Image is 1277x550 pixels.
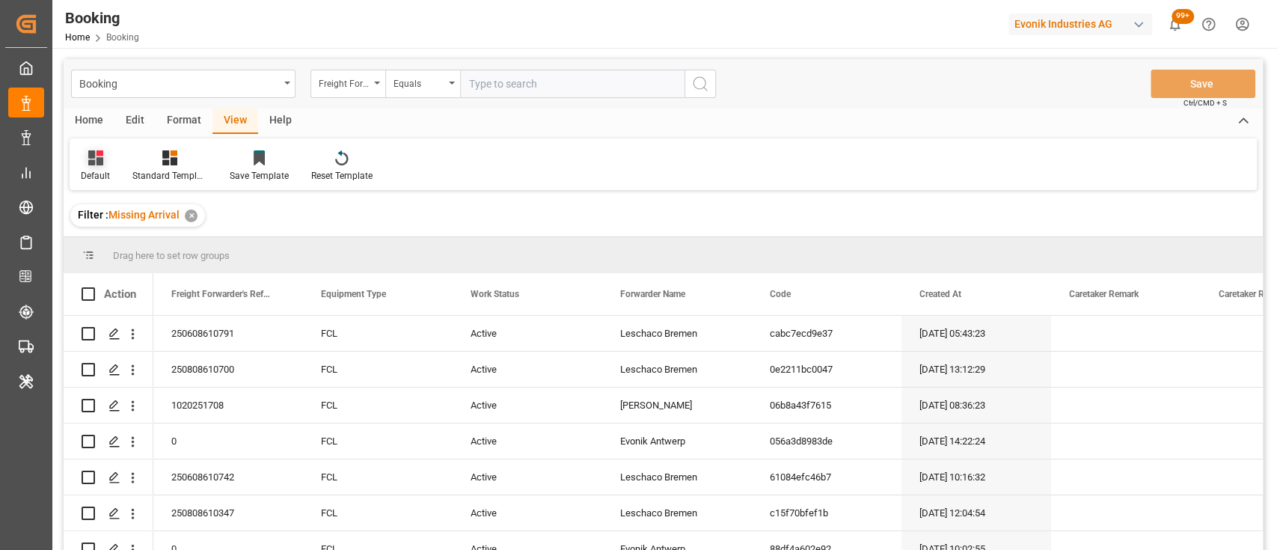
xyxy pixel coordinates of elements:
div: Press SPACE to select this row. [64,316,153,352]
div: Booking [79,73,279,92]
span: Code [770,289,791,299]
div: Press SPACE to select this row. [64,495,153,531]
div: Leschaco Bremen [602,459,752,495]
div: Active [453,495,602,531]
button: show 100 new notifications [1158,7,1192,41]
div: 06b8a43f7615 [752,388,901,423]
div: Press SPACE to select this row. [64,388,153,424]
div: Action [104,287,136,301]
div: Leschaco Bremen [602,352,752,387]
span: Filter : [78,209,108,221]
div: Press SPACE to select this row. [64,352,153,388]
div: FCL [303,424,453,459]
span: Freight Forwarder's Reference No. [171,289,272,299]
div: c15f70bfef1b [752,495,901,531]
div: Active [453,424,602,459]
div: Active [453,459,602,495]
div: Save Template [230,169,289,183]
span: Missing Arrival [108,209,180,221]
div: 250608610742 [153,459,303,495]
div: 250808610700 [153,352,303,387]
div: Evonik Industries AG [1008,13,1152,35]
button: open menu [310,70,385,98]
div: Default [81,169,110,183]
div: Press SPACE to select this row. [64,424,153,459]
div: FCL [303,388,453,423]
div: Home [64,109,114,134]
div: Leschaco Bremen [602,316,752,351]
div: FCL [303,495,453,531]
button: Help Center [1192,7,1225,41]
div: 0 [153,424,303,459]
div: 0e2211bc0047 [752,352,901,387]
span: Created At [919,289,961,299]
div: [DATE] 05:43:23 [901,316,1051,351]
div: [DATE] 10:16:32 [901,459,1051,495]
div: 056a3d8983de [752,424,901,459]
div: [DATE] 12:04:54 [901,495,1051,531]
div: Press SPACE to select this row. [64,459,153,495]
div: View [212,109,258,134]
span: Drag here to set row groups [113,250,230,261]
div: cabc7ecd9e37 [752,316,901,351]
div: Standard Templates [132,169,207,183]
span: Ctrl/CMD + S [1183,97,1227,109]
button: Evonik Industries AG [1008,10,1158,38]
span: Equipment Type [321,289,386,299]
div: FCL [303,352,453,387]
span: Caretaker Remark [1069,289,1139,299]
div: 250608610791 [153,316,303,351]
button: search button [685,70,716,98]
div: Edit [114,109,156,134]
button: Save [1151,70,1255,98]
span: 99+ [1172,9,1194,24]
div: Reset Template [311,169,373,183]
input: Type to search [460,70,685,98]
div: Active [453,352,602,387]
div: Help [258,109,303,134]
div: 1020251708 [153,388,303,423]
div: FCL [303,316,453,351]
div: [DATE] 13:12:29 [901,352,1051,387]
div: Evonik Antwerp [602,424,752,459]
div: Leschaco Bremen [602,495,752,531]
div: [DATE] 08:36:23 [901,388,1051,423]
button: open menu [385,70,460,98]
div: [DATE] 14:22:24 [901,424,1051,459]
div: FCL [303,459,453,495]
div: Freight Forwarder's Reference No. [319,73,370,91]
div: Format [156,109,212,134]
span: Forwarder Name [620,289,685,299]
div: Active [453,388,602,423]
div: 61084efc46b7 [752,459,901,495]
div: 250808610347 [153,495,303,531]
div: Active [453,316,602,351]
div: Equals [393,73,444,91]
a: Home [65,32,90,43]
button: open menu [71,70,295,98]
div: Booking [65,7,139,29]
div: [PERSON_NAME] [602,388,752,423]
span: Work Status [471,289,519,299]
div: ✕ [185,210,197,222]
